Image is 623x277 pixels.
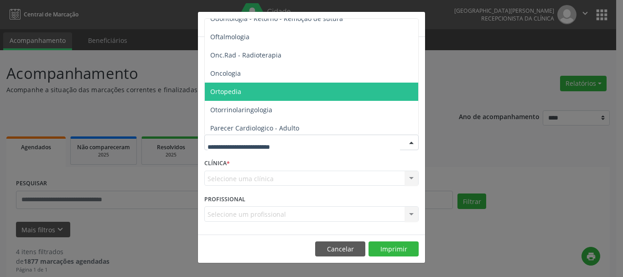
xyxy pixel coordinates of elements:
span: Oftalmologia [210,32,249,41]
label: CLÍNICA [204,157,230,171]
button: Imprimir [369,241,419,257]
span: Oncologia [210,69,241,78]
label: PROFISSIONAL [204,192,245,206]
h5: Relatório de agendamentos [204,18,309,30]
span: Ortopedia [210,87,241,96]
span: Otorrinolaringologia [210,105,272,114]
span: Onc.Rad - Radioterapia [210,51,281,59]
button: Cancelar [315,241,365,257]
button: Close [407,12,425,34]
span: Parecer Cardiologico - Adulto [210,124,299,132]
span: Odontologia - Retorno - Remoção de sutura [210,14,343,23]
